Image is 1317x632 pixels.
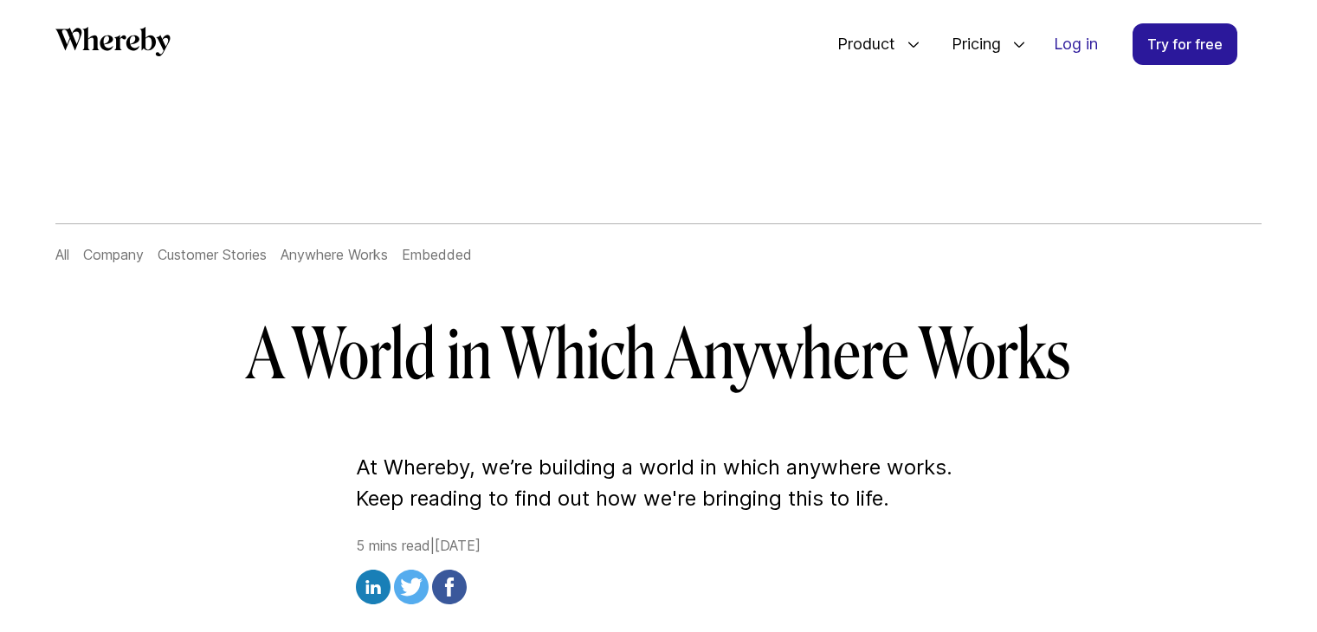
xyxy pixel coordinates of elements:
h1: A World in Which Anywhere Works [160,313,1158,397]
a: Company [83,246,144,263]
svg: Whereby [55,27,171,56]
div: 5 mins read | [DATE] [356,535,962,609]
span: Product [820,16,900,73]
a: Customer Stories [158,246,267,263]
span: Pricing [934,16,1005,73]
a: Log in [1040,24,1112,64]
img: facebook [432,570,467,604]
img: twitter [394,570,429,604]
a: All [55,246,69,263]
a: Whereby [55,27,171,62]
img: linkedin [356,570,391,604]
a: Try for free [1133,23,1237,65]
a: Embedded [402,246,472,263]
a: Anywhere Works [281,246,388,263]
p: At Whereby, we’re building a world in which anywhere works. Keep reading to find out how we're br... [356,452,962,514]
